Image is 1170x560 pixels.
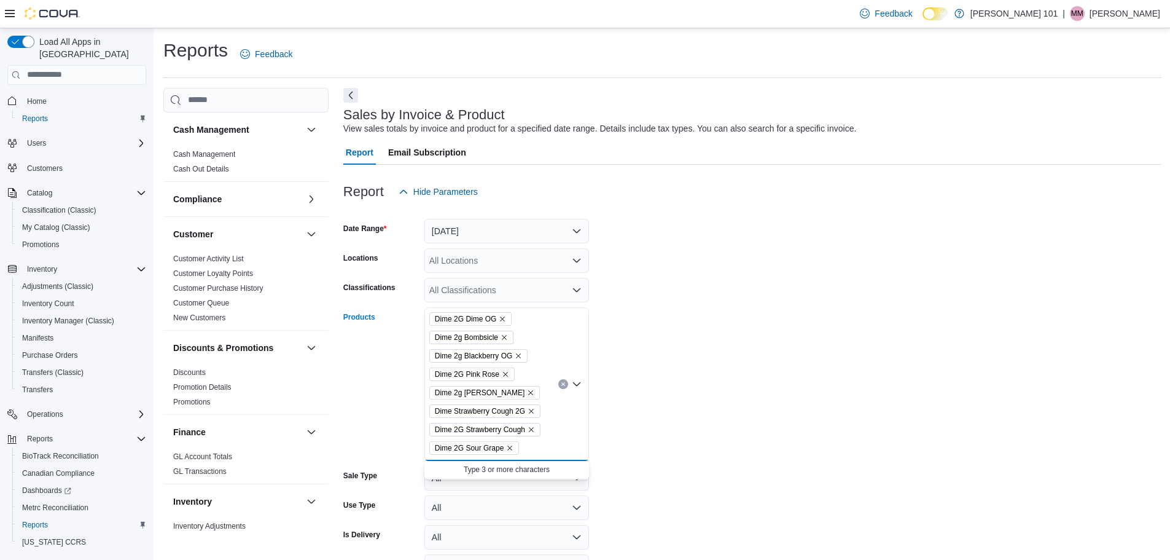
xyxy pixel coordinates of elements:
[173,299,229,307] a: Customer Queue
[173,124,249,136] h3: Cash Management
[12,516,151,534] button: Reports
[22,468,95,478] span: Canadian Compliance
[435,424,525,436] span: Dime 2G Strawberry Cough
[173,383,232,392] a: Promotion Details
[435,350,513,362] span: Dime 2g Blackberry OG
[22,186,57,200] button: Catalog
[527,389,534,396] button: Remove Dime 2g Berry White from selection in this group
[173,269,253,278] span: Customer Loyalty Points
[12,381,151,398] button: Transfers
[1070,6,1085,21] div: Matthew Monroe
[22,407,68,422] button: Operations
[173,452,232,462] span: GL Account Totals
[22,333,53,343] span: Manifests
[435,442,504,454] span: Dime 2G Sour Grape
[429,386,540,400] span: Dime 2g Berry White
[22,161,68,176] a: Customers
[22,407,146,422] span: Operations
[22,503,88,513] span: Metrc Reconciliation
[27,434,53,444] span: Reports
[435,387,525,399] span: Dime 2g [PERSON_NAME]
[22,432,146,446] span: Reports
[17,500,146,515] span: Metrc Reconciliation
[17,279,146,294] span: Adjustments (Classic)
[22,385,53,395] span: Transfers
[173,314,225,322] a: New Customers
[12,448,151,465] button: BioTrack Reconciliation
[435,313,497,325] span: Dime 2G Dime OG
[12,110,151,127] button: Reports
[17,237,146,252] span: Promotions
[22,136,146,151] span: Users
[343,312,375,322] label: Products
[173,254,244,264] span: Customer Activity List
[2,430,151,448] button: Reports
[22,520,48,530] span: Reports
[429,423,540,436] span: Dime 2G Strawberry Cough
[22,262,146,277] span: Inventory
[2,135,151,152] button: Users
[528,426,535,433] button: Remove Dime 2G Strawberry Cough from selection in this group
[173,165,229,173] a: Cash Out Details
[17,348,83,363] a: Purchase Orders
[502,371,509,378] button: Remove Dime 2G Pink Rose from selection in this group
[173,368,206,377] a: Discounts
[17,203,101,218] a: Classification (Classic)
[173,124,302,136] button: Cash Management
[22,94,52,109] a: Home
[22,205,96,215] span: Classification (Classic)
[388,140,466,165] span: Email Subscription
[435,405,525,417] span: Dime Strawberry Cough 2G
[304,341,319,355] button: Discounts & Promotions
[173,193,222,205] h3: Compliance
[304,122,319,137] button: Cash Management
[572,285,582,295] button: Open list of options
[343,88,358,103] button: Next
[12,278,151,295] button: Adjustments (Classic)
[173,467,227,476] a: GL Transactions
[429,312,512,326] span: Dime 2G Dime OG
[12,465,151,482] button: Canadian Compliance
[17,296,79,311] a: Inventory Count
[173,228,302,240] button: Customer
[22,186,146,200] span: Catalog
[27,138,46,148] span: Users
[173,368,206,377] span: Discounts
[346,140,373,165] span: Report
[17,535,91,550] a: [US_STATE] CCRS
[17,518,146,532] span: Reports
[163,365,329,414] div: Discounts & Promotions
[343,500,375,510] label: Use Type
[17,483,146,498] span: Dashboards
[173,521,246,531] span: Inventory Adjustments
[17,348,146,363] span: Purchase Orders
[2,92,151,110] button: Home
[17,314,119,328] a: Inventory Manager (Classic)
[235,42,297,66] a: Feedback
[173,228,213,240] h3: Customer
[22,114,48,124] span: Reports
[27,164,63,173] span: Customers
[12,219,151,236] button: My Catalog (Classic)
[558,379,568,389] button: Clear input
[343,530,380,540] label: Is Delivery
[22,282,93,291] span: Adjustments (Classic)
[17,111,146,126] span: Reports
[394,179,483,204] button: Hide Parameters
[17,535,146,550] span: Washington CCRS
[173,342,302,354] button: Discounts & Promotions
[173,149,235,159] span: Cash Management
[12,312,151,329] button: Inventory Manager (Classic)
[22,486,71,495] span: Dashboards
[173,495,302,508] button: Inventory
[435,331,498,344] span: Dime 2g Bombsicle
[163,147,329,181] div: Cash Management
[413,186,478,198] span: Hide Parameters
[173,254,244,263] a: Customer Activity List
[12,202,151,219] button: Classification (Classic)
[255,48,292,60] span: Feedback
[424,461,589,479] button: Type 3 or more characters
[17,220,146,235] span: My Catalog (Classic)
[424,495,589,520] button: All
[515,352,522,360] button: Remove Dime 2g Blackberry OG from selection in this group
